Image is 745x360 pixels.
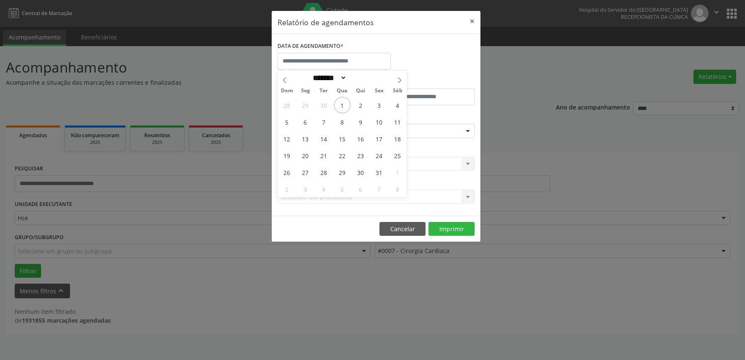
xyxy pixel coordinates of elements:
span: Novembro 6, 2025 [353,181,369,197]
span: Novembro 7, 2025 [371,181,387,197]
span: Outubro 24, 2025 [371,147,387,164]
span: Outubro 20, 2025 [297,147,314,164]
span: Outubro 9, 2025 [353,114,369,130]
span: Outubro 14, 2025 [316,130,332,147]
span: Outubro 5, 2025 [279,114,295,130]
span: Outubro 30, 2025 [353,164,369,180]
span: Outubro 13, 2025 [297,130,314,147]
span: Setembro 29, 2025 [297,97,314,113]
span: Outubro 19, 2025 [279,147,295,164]
span: Outubro 18, 2025 [389,130,406,147]
span: Outubro 22, 2025 [334,147,350,164]
span: Sáb [388,88,407,94]
span: Novembro 3, 2025 [297,181,314,197]
label: ATÉ [378,76,475,89]
button: Close [464,11,480,31]
span: Outubro 8, 2025 [334,114,350,130]
span: Outubro 3, 2025 [371,97,387,113]
span: Outubro 23, 2025 [353,147,369,164]
span: Outubro 16, 2025 [353,130,369,147]
span: Ter [314,88,333,94]
span: Outubro 4, 2025 [389,97,406,113]
span: Outubro 21, 2025 [316,147,332,164]
span: Qua [333,88,351,94]
span: Novembro 1, 2025 [389,164,406,180]
span: Outubro 29, 2025 [334,164,350,180]
label: DATA DE AGENDAMENTO [278,40,343,53]
span: Setembro 28, 2025 [279,97,295,113]
span: Sex [370,88,388,94]
span: Dom [278,88,296,94]
select: Month [310,73,347,82]
span: Setembro 30, 2025 [316,97,332,113]
span: Outubro 15, 2025 [334,130,350,147]
span: Outubro 31, 2025 [371,164,387,180]
button: Imprimir [428,222,475,236]
span: Outubro 28, 2025 [316,164,332,180]
span: Outubro 12, 2025 [279,130,295,147]
span: Novembro 8, 2025 [389,181,406,197]
button: Cancelar [379,222,426,236]
span: Outubro 2, 2025 [353,97,369,113]
span: Qui [351,88,370,94]
span: Outubro 6, 2025 [297,114,314,130]
span: Outubro 1, 2025 [334,97,350,113]
span: Novembro 2, 2025 [279,181,295,197]
span: Outubro 10, 2025 [371,114,387,130]
input: Year [347,73,374,82]
span: Outubro 17, 2025 [371,130,387,147]
span: Outubro 27, 2025 [297,164,314,180]
span: Novembro 4, 2025 [316,181,332,197]
span: Novembro 5, 2025 [334,181,350,197]
span: Seg [296,88,314,94]
span: Outubro 11, 2025 [389,114,406,130]
span: Outubro 7, 2025 [316,114,332,130]
h5: Relatório de agendamentos [278,17,374,28]
span: Outubro 25, 2025 [389,147,406,164]
span: Outubro 26, 2025 [279,164,295,180]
